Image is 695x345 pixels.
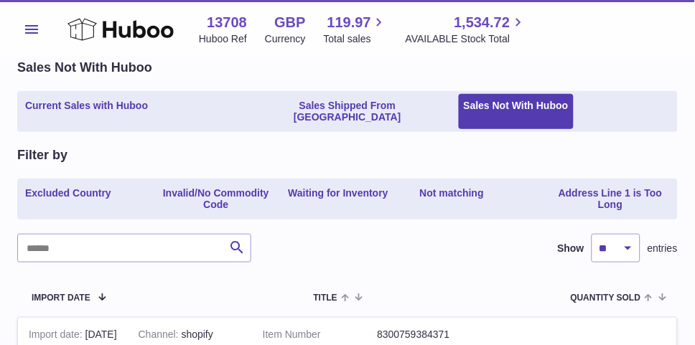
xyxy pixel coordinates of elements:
[239,94,455,130] a: Sales Shipped From [GEOGRAPHIC_DATA]
[139,329,182,344] strong: Channel
[17,146,67,164] h2: Filter by
[274,13,305,32] strong: GBP
[29,329,85,344] strong: Import date
[32,293,90,303] span: Import date
[314,293,337,303] span: Title
[327,13,371,32] span: 119.97
[265,32,306,46] div: Currency
[207,13,247,32] strong: 13708
[283,181,393,217] a: Waiting for Inventory
[377,329,492,342] dd: 8300759384371
[454,13,510,32] span: 1,534.72
[546,181,675,217] a: Address Line 1 is Too Long
[20,181,116,217] a: Excluded Country
[406,32,527,46] span: AVAILABLE Stock Total
[459,94,574,130] a: Sales Not With Huboo
[263,329,378,342] dt: Item Number
[139,329,241,342] div: shopify
[20,94,153,130] a: Current Sales with Huboo
[151,181,280,217] a: Invalid/No Commodity Code
[648,242,678,255] span: entries
[558,242,584,255] label: Show
[199,32,247,46] div: Huboo Ref
[415,181,489,217] a: Not matching
[17,59,152,76] h2: Sales Not With Huboo
[406,13,527,46] a: 1,534.72 AVAILABLE Stock Total
[324,13,388,46] a: 119.97 Total sales
[324,32,388,46] span: Total sales
[571,293,641,303] span: Quantity Sold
